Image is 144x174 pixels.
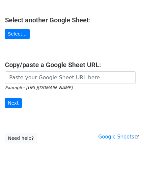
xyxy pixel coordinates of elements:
[5,85,72,90] small: Example: [URL][DOMAIN_NAME]
[5,61,139,69] h4: Copy/paste a Google Sheet URL:
[5,16,139,24] h4: Select another Google Sheet:
[111,142,144,174] iframe: Chat Widget
[5,133,37,143] a: Need help?
[5,71,136,84] input: Paste your Google Sheet URL here
[98,134,139,140] a: Google Sheets
[5,29,30,39] a: Select...
[5,98,22,108] input: Next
